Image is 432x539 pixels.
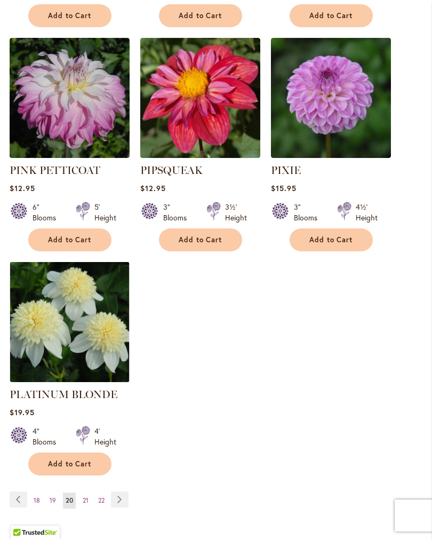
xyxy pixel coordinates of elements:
a: 18 [31,493,43,509]
button: Add to Cart [28,453,111,475]
a: Pink Petticoat [10,150,130,160]
button: Add to Cart [290,228,373,251]
span: $19.95 [10,407,35,417]
span: Add to Cart [179,235,222,244]
img: PIPSQUEAK [140,38,260,158]
span: 18 [34,496,40,504]
span: 20 [66,496,73,504]
div: 4' Height [94,426,116,447]
span: Add to Cart [309,235,353,244]
div: 3" Blooms [163,202,194,223]
div: 4" Blooms [33,426,63,447]
div: 4½' Height [356,202,378,223]
span: 22 [98,496,105,504]
div: 6" Blooms [33,202,63,223]
span: 21 [83,496,89,504]
a: PINK PETTICOAT [10,164,100,177]
span: Add to Cart [48,235,92,244]
span: $12.95 [140,183,166,193]
img: PIXIE [271,38,391,158]
a: 19 [47,493,59,509]
button: Add to Cart [159,4,242,27]
a: PLATINUM BLONDE [10,388,117,401]
a: 21 [80,493,91,509]
button: Add to Cart [28,228,111,251]
span: 19 [50,496,56,504]
img: Pink Petticoat [10,38,130,158]
img: PLATINUM BLONDE [10,262,130,382]
a: PIPSQUEAK [140,150,260,160]
span: Add to Cart [309,11,353,20]
a: 22 [95,493,107,509]
a: PIXIE [271,164,301,177]
iframe: Launch Accessibility Center [8,501,38,531]
a: PIPSQUEAK [140,164,203,177]
a: PLATINUM BLONDE [10,374,130,384]
button: Add to Cart [159,228,242,251]
span: $15.95 [271,183,297,193]
button: Add to Cart [290,4,373,27]
a: PIXIE [271,150,391,160]
div: 3" Blooms [294,202,324,223]
span: Add to Cart [179,11,222,20]
div: 5' Height [94,202,116,223]
span: Add to Cart [48,11,92,20]
button: Add to Cart [28,4,111,27]
span: $12.95 [10,183,35,193]
span: Add to Cart [48,459,92,469]
div: 3½' Height [225,202,247,223]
